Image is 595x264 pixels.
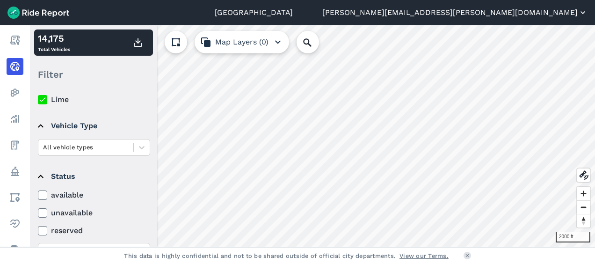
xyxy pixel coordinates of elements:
[38,31,70,54] div: Total Vehicles
[7,242,23,258] a: Datasets
[7,110,23,127] a: Analyze
[30,25,595,247] canvas: Map
[322,7,588,18] button: [PERSON_NAME][EMAIL_ADDRESS][PERSON_NAME][DOMAIN_NAME]
[577,187,590,200] button: Zoom in
[38,225,150,236] label: reserved
[399,251,449,260] a: View our Terms.
[577,200,590,214] button: Zoom out
[34,60,153,89] div: Filter
[195,31,289,53] button: Map Layers (0)
[7,215,23,232] a: Health
[7,84,23,101] a: Heatmaps
[38,163,149,190] summary: Status
[38,31,70,45] div: 14,175
[7,189,23,206] a: Areas
[7,137,23,154] a: Fees
[7,58,23,75] a: Realtime
[297,31,334,53] input: Search Location or Vehicles
[556,232,590,242] div: 2000 ft
[38,207,150,219] label: unavailable
[7,32,23,49] a: Report
[577,214,590,227] button: Reset bearing to north
[215,7,293,18] a: [GEOGRAPHIC_DATA]
[38,113,149,139] summary: Vehicle Type
[7,163,23,180] a: Policy
[38,190,150,201] label: available
[38,94,150,105] label: Lime
[7,7,69,19] img: Ride Report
